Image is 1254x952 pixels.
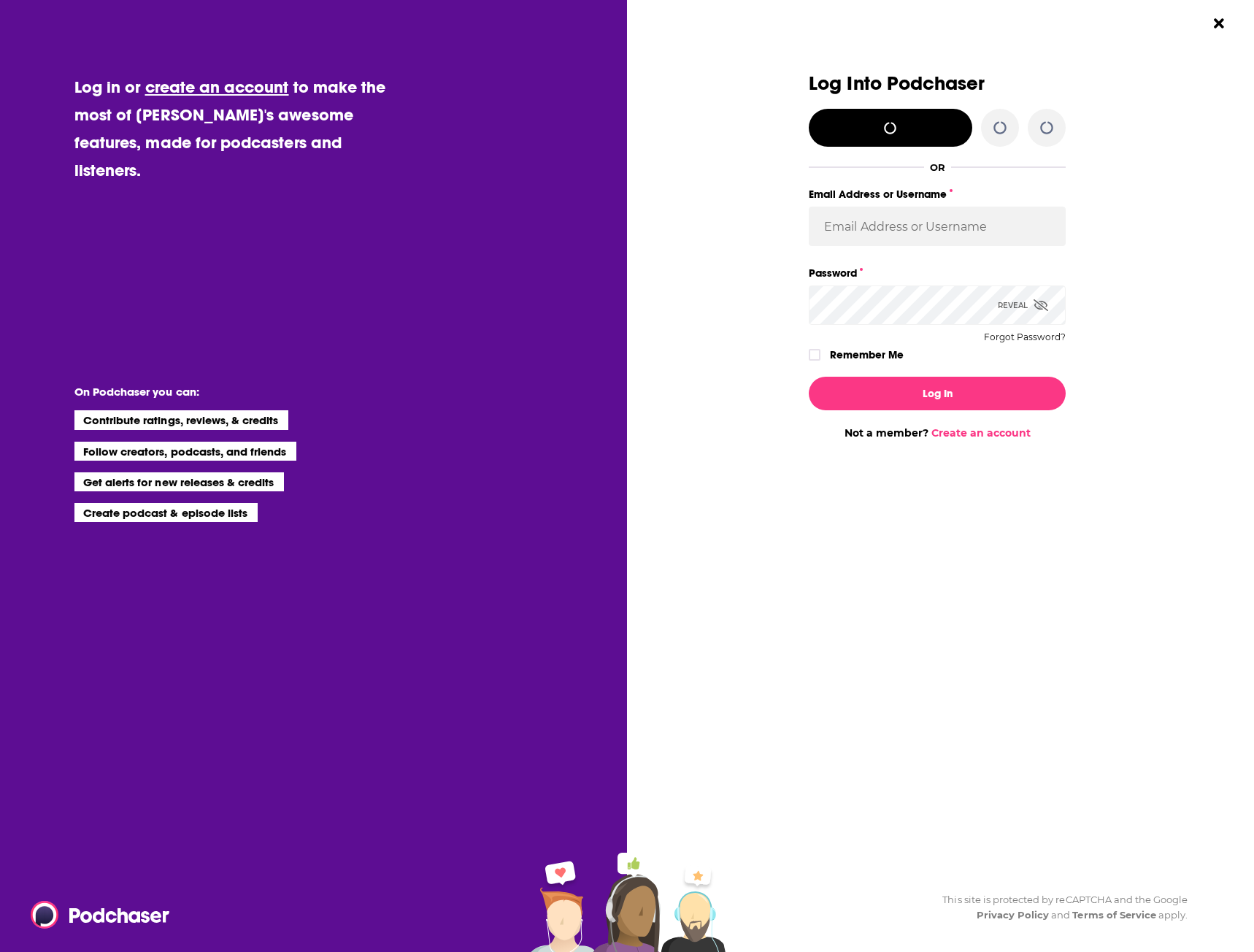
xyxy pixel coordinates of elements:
[74,503,258,522] li: Create podcast & episode lists
[830,345,904,364] label: Remember Me
[74,385,366,399] li: On Podchaser you can:
[930,161,945,173] div: OR
[31,901,159,929] a: Podchaser - Follow, Share and Rate Podcasts
[809,73,1066,94] h3: Log Into Podchaser
[1072,909,1156,921] a: Terms of Service
[998,285,1048,325] div: Reveal
[809,264,1066,283] label: Password
[31,901,171,929] img: Podchaser - Follow, Share and Rate Podcasts
[74,472,284,491] li: Get alerts for new releases & credits
[984,332,1066,342] button: Forgot Password?
[931,426,1031,439] a: Create an account
[931,892,1188,923] div: This site is protected by reCAPTCHA and the Google and apply.
[809,377,1066,410] button: Log In
[74,442,297,461] li: Follow creators, podcasts, and friends
[809,426,1066,439] div: Not a member?
[977,909,1050,921] a: Privacy Policy
[74,410,289,429] li: Contribute ratings, reviews, & credits
[809,207,1066,246] input: Email Address or Username
[809,185,1066,204] label: Email Address or Username
[145,77,289,97] a: create an account
[1205,9,1233,37] button: Close Button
